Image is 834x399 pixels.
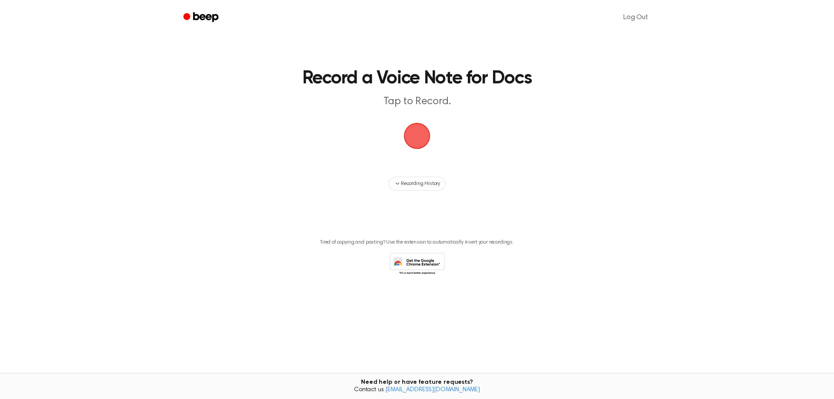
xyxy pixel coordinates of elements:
button: Recording History [388,177,446,191]
a: Beep [177,9,226,26]
p: Tap to Record. [250,95,584,109]
a: [EMAIL_ADDRESS][DOMAIN_NAME] [385,387,480,393]
p: Tired of copying and pasting? Use the extension to automatically insert your recordings. [320,239,514,246]
span: Contact us [5,386,829,394]
span: Recording History [401,180,440,188]
img: Beep Logo [404,123,430,149]
a: Log Out [615,7,657,28]
h1: Record a Voice Note for Docs [195,69,639,88]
